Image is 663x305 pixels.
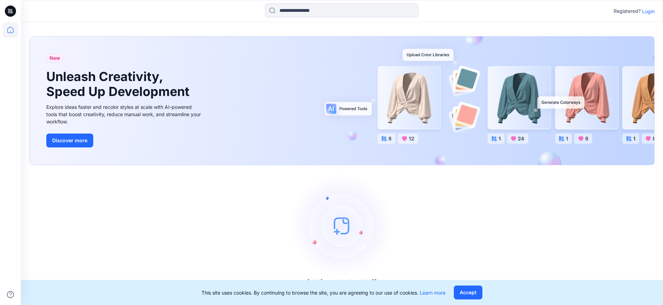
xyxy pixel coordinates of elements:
h1: Unleash Creativity, Speed Up Development [46,69,192,99]
div: Explore ideas faster and recolor styles at scale with AI-powered tools that boost creativity, red... [46,103,203,125]
p: This site uses cookies. By continuing to browse the site, you are agreeing to our use of cookies. [202,289,445,296]
button: Accept [454,286,482,299]
a: Learn more [420,290,445,296]
span: New [49,54,60,62]
p: Registered? [614,7,641,15]
a: Discover more [46,134,203,147]
h3: Let's get started! [307,278,377,288]
p: Login [642,8,655,15]
button: Discover more [46,134,93,147]
img: empty-state-image.svg [290,174,394,278]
